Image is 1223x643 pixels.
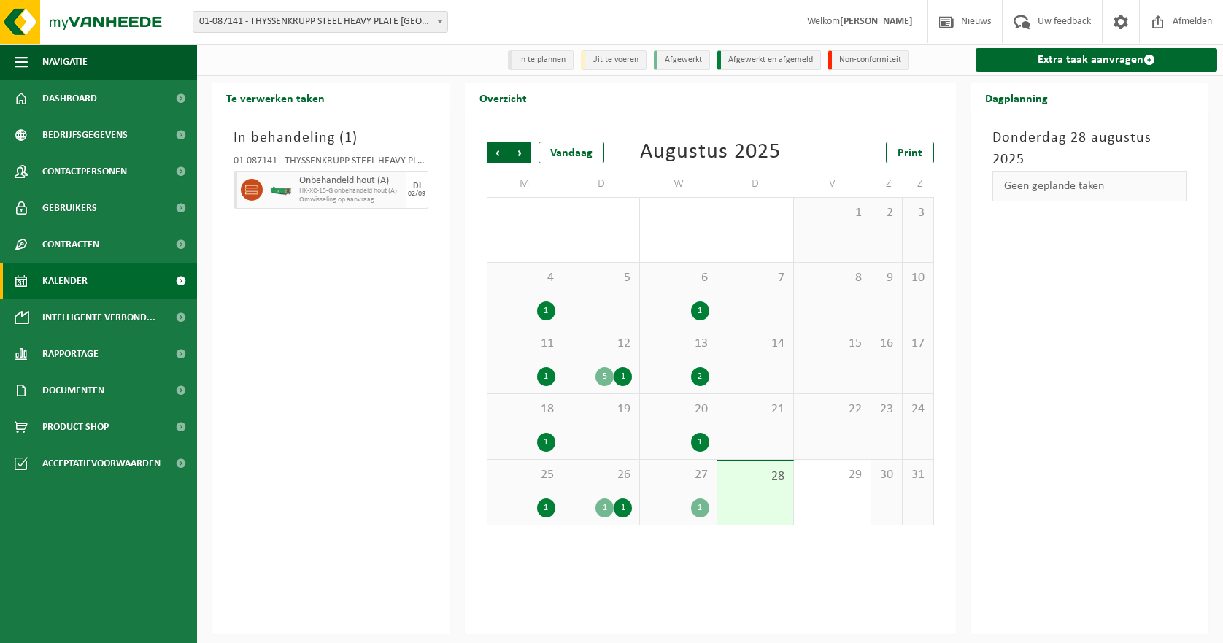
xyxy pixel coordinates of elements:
[879,205,895,221] span: 2
[42,190,97,226] span: Gebruikers
[537,367,555,386] div: 1
[794,171,871,197] td: V
[879,467,895,483] span: 30
[691,433,709,452] div: 1
[640,142,781,163] div: Augustus 2025
[495,336,555,352] span: 11
[270,185,292,196] img: HK-XC-15-GN-00
[903,171,934,197] td: Z
[299,175,403,187] span: Onbehandeld hout (A)
[42,299,155,336] span: Intelligente verbond...
[537,498,555,517] div: 1
[495,270,555,286] span: 4
[508,50,574,70] li: In te plannen
[212,83,339,112] h2: Te verwerken taken
[42,80,97,117] span: Dashboard
[487,171,563,197] td: M
[537,301,555,320] div: 1
[563,171,640,197] td: D
[42,445,161,482] span: Acceptatievoorwaarden
[42,153,127,190] span: Contactpersonen
[717,171,794,197] td: D
[42,44,88,80] span: Navigatie
[725,336,786,352] span: 14
[691,498,709,517] div: 1
[595,367,614,386] div: 5
[42,117,128,153] span: Bedrijfsgegevens
[647,270,709,286] span: 6
[910,467,926,483] span: 31
[495,401,555,417] span: 18
[992,171,1187,201] div: Geen geplande taken
[647,467,709,483] span: 27
[614,367,632,386] div: 1
[691,367,709,386] div: 2
[42,372,104,409] span: Documenten
[992,127,1187,171] h3: Donderdag 28 augustus 2025
[537,433,555,452] div: 1
[886,142,934,163] a: Print
[879,336,895,352] span: 16
[193,12,447,32] span: 01-087141 - THYSSENKRUPP STEEL HEAVY PLATE ANTWERP NV - ANTWERPEN
[910,270,926,286] span: 10
[571,336,632,352] span: 12
[879,270,895,286] span: 9
[879,401,895,417] span: 23
[234,127,428,149] h3: In behandeling ( )
[509,142,531,163] span: Volgende
[725,401,786,417] span: 21
[801,401,863,417] span: 22
[234,156,428,171] div: 01-087141 - THYSSENKRUPP STEEL HEAVY PLATE [GEOGRAPHIC_DATA] [GEOGRAPHIC_DATA] - [GEOGRAPHIC_DATA]
[571,270,632,286] span: 5
[413,182,421,190] div: DI
[465,83,541,112] h2: Overzicht
[801,467,863,483] span: 29
[971,83,1062,112] h2: Dagplanning
[487,142,509,163] span: Vorige
[828,50,909,70] li: Non-conformiteit
[976,48,1218,72] a: Extra taak aanvragen
[299,187,403,196] span: HK-XC-15-G onbehandeld hout (A)
[614,498,632,517] div: 1
[193,11,448,33] span: 01-087141 - THYSSENKRUPP STEEL HEAVY PLATE ANTWERP NV - ANTWERPEN
[725,469,786,485] span: 28
[408,190,425,198] div: 02/09
[42,336,99,372] span: Rapportage
[299,196,403,204] span: Omwisseling op aanvraag
[640,171,717,197] td: W
[871,171,903,197] td: Z
[647,401,709,417] span: 20
[42,409,109,445] span: Product Shop
[725,270,786,286] span: 7
[801,270,863,286] span: 8
[344,131,352,145] span: 1
[581,50,647,70] li: Uit te voeren
[801,336,863,352] span: 15
[647,336,709,352] span: 13
[42,263,88,299] span: Kalender
[898,147,922,159] span: Print
[654,50,710,70] li: Afgewerkt
[495,467,555,483] span: 25
[910,205,926,221] span: 3
[691,301,709,320] div: 1
[571,467,632,483] span: 26
[717,50,821,70] li: Afgewerkt en afgemeld
[801,205,863,221] span: 1
[571,401,632,417] span: 19
[910,336,926,352] span: 17
[910,401,926,417] span: 24
[595,498,614,517] div: 1
[840,16,913,27] strong: [PERSON_NAME]
[42,226,99,263] span: Contracten
[539,142,604,163] div: Vandaag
